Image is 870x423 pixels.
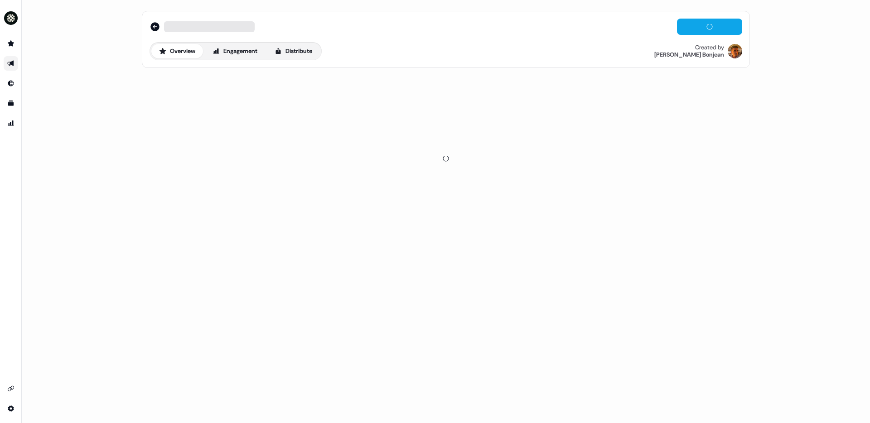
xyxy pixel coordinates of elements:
a: Go to outbound experience [4,56,18,71]
a: Go to Inbound [4,76,18,91]
a: Go to templates [4,96,18,111]
a: Go to integrations [4,401,18,416]
a: Go to prospects [4,36,18,51]
a: Go to integrations [4,381,18,396]
div: Created by [695,44,724,51]
button: Distribute [267,44,320,58]
div: [PERSON_NAME] Bonjean [654,51,724,58]
a: Go to attribution [4,116,18,130]
button: Overview [151,44,203,58]
img: Vincent [728,44,742,58]
button: Engagement [205,44,265,58]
